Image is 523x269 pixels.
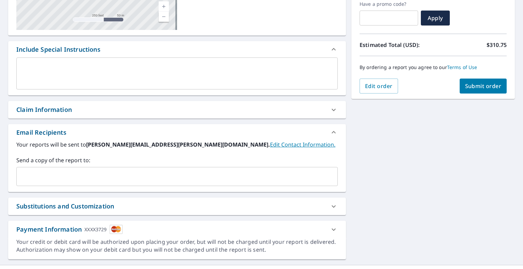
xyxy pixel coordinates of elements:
[16,202,114,211] div: Substitutions and Customization
[270,141,335,148] a: EditContactInfo
[16,45,100,54] div: Include Special Instructions
[360,64,507,70] p: By ordering a report you agree to our
[86,141,270,148] b: [PERSON_NAME][EMAIL_ADDRESS][PERSON_NAME][DOMAIN_NAME].
[8,124,346,140] div: Email Recipients
[447,64,477,70] a: Terms of Use
[84,225,107,234] div: XXXX3729
[360,1,418,7] label: Have a promo code?
[465,82,502,90] span: Submit order
[16,225,123,234] div: Payment Information
[421,11,450,26] button: Apply
[8,41,346,57] div: Include Special Instructions
[16,140,338,149] label: Your reports will be sent to
[360,79,398,94] button: Edit order
[365,82,393,90] span: Edit order
[16,238,338,254] div: Your credit or debit card will be authorized upon placing your order, but will not be charged unt...
[8,221,346,238] div: Payment InformationXXXX3729cardImage
[8,198,346,215] div: Substitutions and Customization
[487,41,507,49] p: $310.75
[426,14,444,22] span: Apply
[16,156,338,164] label: Send a copy of the report to:
[8,101,346,118] div: Claim Information
[159,12,169,22] a: Current Level 17, Zoom Out
[16,128,66,137] div: Email Recipients
[110,225,123,234] img: cardImage
[159,1,169,12] a: Current Level 17, Zoom In
[360,41,433,49] p: Estimated Total (USD):
[16,105,72,114] div: Claim Information
[460,79,507,94] button: Submit order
